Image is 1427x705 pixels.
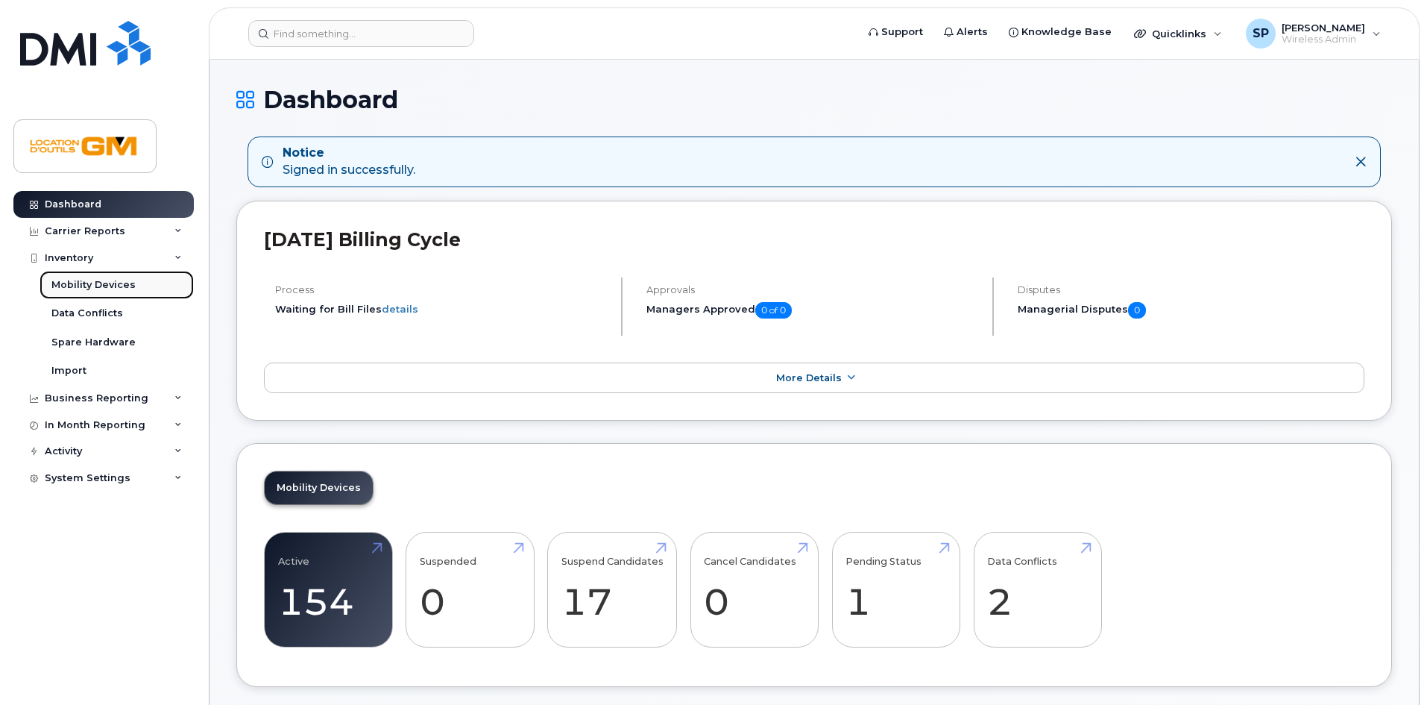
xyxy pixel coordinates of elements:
h2: [DATE] Billing Cycle [264,228,1364,251]
strong: Notice [283,145,415,162]
h4: Process [275,284,608,295]
h5: Managerial Disputes [1018,302,1364,319]
h4: Disputes [1018,284,1364,295]
li: Waiting for Bill Files [275,302,608,316]
span: More Details [776,372,842,383]
a: Suspend Candidates 17 [561,541,664,639]
a: Mobility Devices [265,471,373,504]
h5: Managers Approved [646,302,980,319]
h4: Approvals [646,284,980,295]
div: Signed in successfully. [283,145,415,179]
h1: Dashboard [236,87,1392,113]
a: details [382,303,418,315]
a: Cancel Candidates 0 [704,541,804,639]
span: 0 of 0 [755,302,792,319]
a: Suspended 0 [420,541,520,639]
a: Data Conflicts 2 [987,541,1088,639]
a: Pending Status 1 [845,541,946,639]
span: 0 [1128,302,1146,319]
a: Active 154 [278,541,379,639]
